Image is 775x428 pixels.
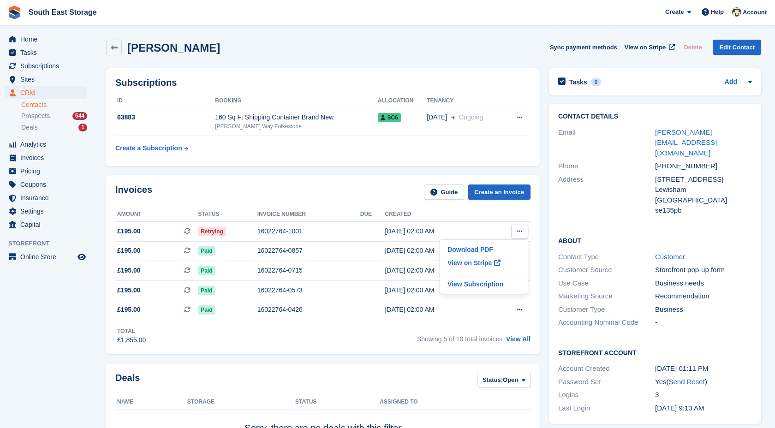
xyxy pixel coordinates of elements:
[20,33,76,46] span: Home
[558,174,655,216] div: Address
[117,305,141,315] span: £195.00
[360,207,385,222] th: Due
[117,266,141,275] span: £195.00
[117,327,146,335] div: Total
[20,205,76,218] span: Settings
[665,7,684,17] span: Create
[20,165,76,178] span: Pricing
[20,250,76,263] span: Online Store
[558,390,655,400] div: Logins
[569,78,587,86] h2: Tasks
[468,184,531,200] a: Create an Invoice
[5,191,87,204] a: menu
[666,378,707,386] span: ( )
[20,191,76,204] span: Insurance
[385,285,489,295] div: [DATE] 02:00 AM
[257,266,360,275] div: 16022764-0715
[117,285,141,295] span: £195.00
[20,138,76,151] span: Analytics
[257,305,360,315] div: 16022764-0426
[78,124,87,131] div: 1
[20,73,76,86] span: Sites
[385,305,489,315] div: [DATE] 02:00 AM
[558,278,655,289] div: Use Case
[558,265,655,275] div: Customer Source
[655,253,685,261] a: Customer
[655,377,752,387] div: Yes
[725,77,737,88] a: Add
[20,59,76,72] span: Subscriptions
[558,161,655,172] div: Phone
[198,266,215,275] span: Paid
[591,78,602,86] div: 0
[558,236,752,245] h2: About
[117,335,146,345] div: £1,855.00
[115,94,215,108] th: ID
[257,207,360,222] th: Invoice number
[655,390,752,400] div: 3
[385,266,489,275] div: [DATE] 02:00 AM
[743,8,767,17] span: Account
[257,226,360,236] div: 16022764-1001
[427,113,447,122] span: [DATE]
[558,304,655,315] div: Customer Type
[5,86,87,99] a: menu
[424,184,465,200] a: Guide
[655,317,752,328] div: -
[117,226,141,236] span: £195.00
[558,113,752,120] h2: Contact Details
[5,151,87,164] a: menu
[21,101,87,109] a: Contacts
[215,94,377,108] th: Booking
[198,305,215,315] span: Paid
[655,161,752,172] div: [PHONE_NUMBER]
[655,128,717,157] a: [PERSON_NAME][EMAIL_ADDRESS][DOMAIN_NAME]
[20,218,76,231] span: Capital
[711,7,724,17] span: Help
[115,373,140,390] h2: Deals
[506,335,531,343] a: View All
[713,40,761,55] a: Edit Contact
[215,122,377,131] div: [PERSON_NAME] Way Folkestone
[5,250,87,263] a: menu
[385,246,489,256] div: [DATE] 02:00 AM
[459,113,483,121] span: Ongoing
[115,395,187,410] th: Name
[20,178,76,191] span: Coupons
[20,151,76,164] span: Invoices
[621,40,677,55] a: View on Stripe
[117,246,141,256] span: £195.00
[550,40,617,55] button: Sync payment methods
[483,375,503,385] span: Status:
[76,251,87,262] a: Preview store
[655,304,752,315] div: Business
[444,244,524,256] a: Download PDF
[444,278,524,290] a: View Subscription
[295,395,380,410] th: Status
[25,5,101,20] a: South East Storage
[427,94,504,108] th: Tenancy
[198,286,215,295] span: Paid
[655,278,752,289] div: Business needs
[21,123,38,132] span: Deals
[385,226,489,236] div: [DATE] 02:00 AM
[378,113,401,122] span: SC6
[655,184,752,195] div: Lewisham
[115,113,215,122] div: 63883
[7,6,21,19] img: stora-icon-8386f47178a22dfd0bd8f6a31ec36ba5ce8667c1dd55bd0f319d3a0aa187defe.svg
[558,291,655,302] div: Marketing Source
[187,395,295,410] th: Storage
[477,373,531,388] button: Status: Open
[198,246,215,256] span: Paid
[127,42,220,54] h2: [PERSON_NAME]
[198,207,257,222] th: Status
[655,195,752,206] div: [GEOGRAPHIC_DATA]
[655,363,752,374] div: [DATE] 01:11 PM
[20,46,76,59] span: Tasks
[115,77,531,88] h2: Subscriptions
[385,207,489,222] th: Created
[558,403,655,414] div: Last Login
[503,375,518,385] span: Open
[115,207,198,222] th: Amount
